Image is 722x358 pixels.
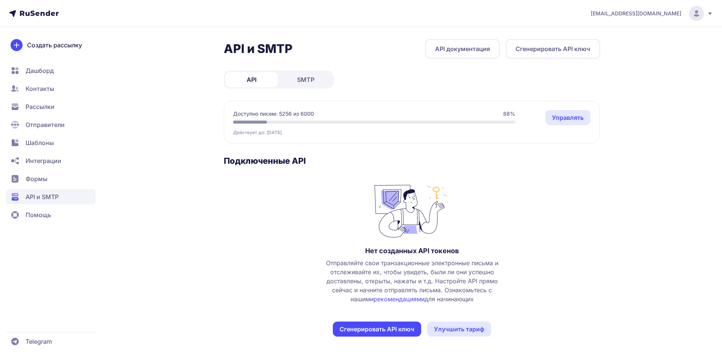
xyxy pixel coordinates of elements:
[233,130,282,136] span: Действует до: [DATE]
[319,258,505,304] span: Отправляйте свои транзакционные электронные письма и отслеживайте их, чтобы увидеть, были ли они ...
[225,72,278,87] a: API
[6,334,96,349] a: Telegram
[26,156,61,165] span: Интеграции
[297,75,314,84] span: SMTP
[26,138,54,147] span: Шаблоны
[373,295,425,303] a: рекомендациями
[27,41,82,50] span: Создать рассылку
[503,110,515,118] span: 88%
[26,84,54,93] span: Контакты
[26,210,51,219] span: Помощь
[545,110,590,125] a: Управлять
[26,120,65,129] span: Отправители
[333,322,421,337] button: Сгенерировать API ключ
[279,72,332,87] a: SMTP
[224,156,600,166] h3: Подключенные API
[26,102,55,111] span: Рассылки
[427,322,491,337] a: Улучшить тариф
[233,110,314,118] span: Доступно писем: 5256 из 6000
[26,174,47,183] span: Формы
[506,39,600,59] button: Сгенерировать API ключ
[365,246,459,255] h3: Нет созданных API токенов
[247,75,256,84] span: API
[26,337,52,346] span: Telegram
[591,10,681,17] span: [EMAIL_ADDRESS][DOMAIN_NAME]
[375,181,450,237] img: no_photo
[425,39,500,59] a: API документация
[26,192,59,201] span: API и SMTP
[26,66,54,75] span: Дашборд
[224,41,293,56] h2: API и SMTP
